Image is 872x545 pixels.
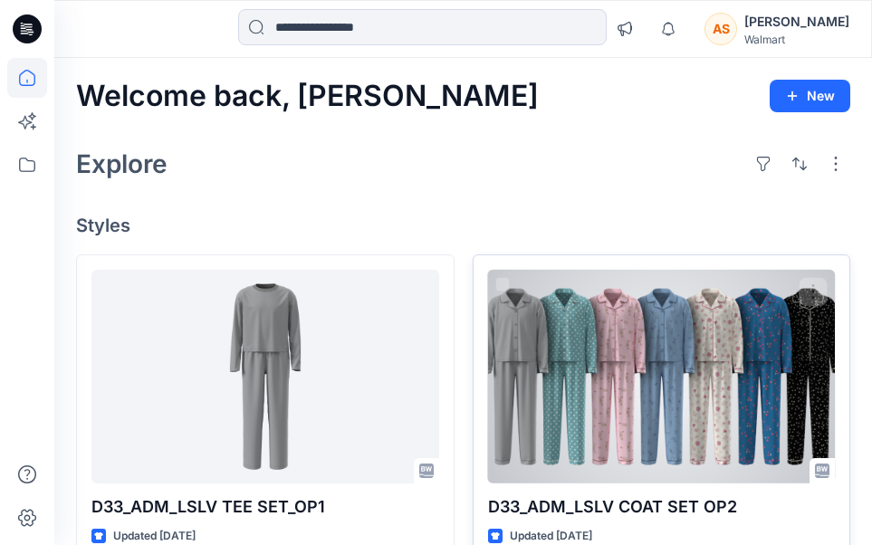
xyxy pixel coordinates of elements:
[488,270,836,484] a: D33_ADM_LSLV COAT SET OP2
[488,494,836,520] p: D33_ADM_LSLV COAT SET OP2
[744,33,849,46] div: Walmart
[76,149,168,178] h2: Explore
[91,270,439,484] a: D33_ADM_LSLV TEE SET_OP1
[744,11,849,33] div: [PERSON_NAME]
[91,494,439,520] p: D33_ADM_LSLV TEE SET_OP1
[704,13,737,45] div: AS
[770,80,850,112] button: New
[76,215,850,236] h4: Styles
[76,80,539,113] h2: Welcome back, [PERSON_NAME]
